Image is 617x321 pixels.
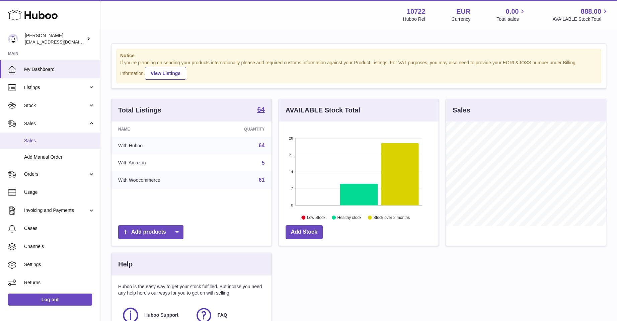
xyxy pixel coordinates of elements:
span: Huboo Support [144,312,178,318]
strong: 10722 [407,7,426,16]
span: Add Manual Order [24,154,95,160]
p: Huboo is the easy way to get your stock fulfilled. But incase you need any help here's our ways f... [118,284,265,296]
a: Add Stock [286,225,323,239]
span: Sales [24,121,88,127]
h3: AVAILABLE Stock Total [286,106,360,115]
span: Sales [24,138,95,144]
span: Usage [24,189,95,195]
a: 0.00 Total sales [496,7,526,22]
div: Currency [452,16,471,22]
a: 888.00 AVAILABLE Stock Total [552,7,609,22]
strong: EUR [456,7,470,16]
th: Name [111,122,211,137]
text: 0 [291,203,293,207]
span: Listings [24,84,88,91]
img: sales@plantcaretools.com [8,34,18,44]
span: Stock [24,102,88,109]
text: 21 [289,153,293,157]
span: Settings [24,261,95,268]
text: 28 [289,136,293,140]
text: 14 [289,170,293,174]
div: Huboo Ref [403,16,426,22]
th: Quantity [211,122,271,137]
div: If you're planning on sending your products internationally please add required customs informati... [120,60,597,80]
h3: Total Listings [118,106,161,115]
text: Healthy stock [337,215,362,220]
text: Stock over 2 months [373,215,410,220]
td: With Huboo [111,137,211,154]
div: [PERSON_NAME] [25,32,85,45]
h3: Sales [453,106,470,115]
a: Log out [8,294,92,306]
span: Orders [24,171,88,177]
strong: Notice [120,53,597,59]
text: 7 [291,186,293,190]
span: Returns [24,279,95,286]
span: 888.00 [581,7,601,16]
span: AVAILABLE Stock Total [552,16,609,22]
span: Cases [24,225,95,232]
strong: 64 [257,106,264,113]
span: Invoicing and Payments [24,207,88,214]
a: 61 [259,177,265,183]
a: Add products [118,225,183,239]
text: Low Stock [307,215,326,220]
h3: Help [118,260,133,269]
td: With Woocommerce [111,171,211,189]
span: 0.00 [506,7,519,16]
a: 5 [262,160,265,166]
a: 64 [257,106,264,114]
span: Total sales [496,16,526,22]
span: My Dashboard [24,66,95,73]
span: [EMAIL_ADDRESS][DOMAIN_NAME] [25,39,98,45]
a: 64 [259,143,265,148]
span: Channels [24,243,95,250]
td: With Amazon [111,154,211,172]
a: View Listings [145,67,186,80]
span: FAQ [218,312,227,318]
